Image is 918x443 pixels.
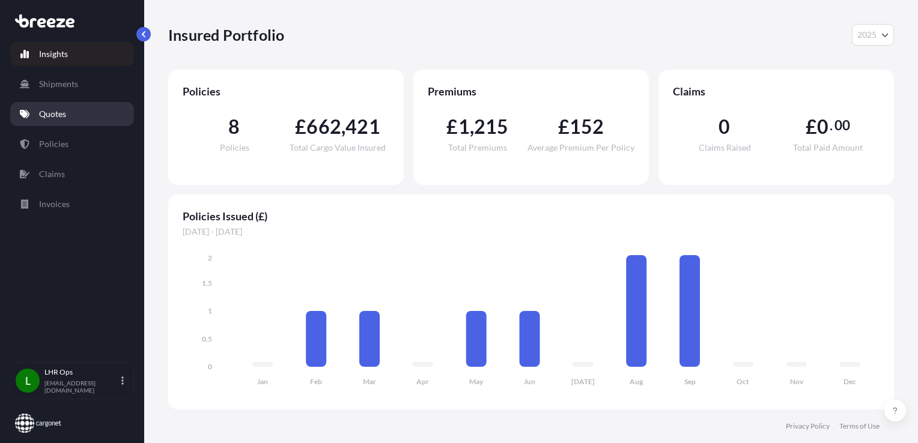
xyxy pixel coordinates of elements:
span: Premiums [428,84,634,98]
p: Shipments [39,78,78,90]
span: 215 [474,117,509,136]
span: 662 [306,117,341,136]
button: Year Selector [852,24,894,46]
a: Terms of Use [839,421,880,431]
span: Claims Raised [699,143,751,152]
tspan: 1.5 [202,279,212,288]
tspan: 0 [208,362,212,371]
p: Insured Portfolio [168,25,284,44]
tspan: Nov [790,377,804,386]
p: Insights [39,48,68,60]
span: Average Premium Per Policy [527,143,634,152]
p: Invoices [39,198,70,210]
span: 8 [228,117,240,136]
span: Policies [220,143,249,152]
p: LHR Ops [44,367,119,377]
p: Quotes [39,108,66,120]
tspan: Oct [737,377,749,386]
a: Claims [10,162,134,186]
span: Total Paid Amount [793,143,863,152]
tspan: Jan [257,377,268,386]
a: Privacy Policy [786,421,830,431]
tspan: Dec [844,377,856,386]
p: [EMAIL_ADDRESS][DOMAIN_NAME] [44,379,119,394]
span: 0 [719,117,730,136]
tspan: Apr [416,377,429,386]
tspan: [DATE] [571,377,595,386]
tspan: Feb [310,377,322,386]
a: Shipments [10,72,134,96]
span: L [25,375,31,387]
tspan: Aug [630,377,643,386]
tspan: 1 [208,306,212,315]
span: 421 [345,117,380,136]
span: 1 [458,117,470,136]
a: Policies [10,132,134,156]
span: , [341,117,345,136]
tspan: 0.5 [202,334,212,343]
span: £ [295,117,306,136]
a: Invoices [10,192,134,216]
tspan: Mar [363,377,376,386]
span: £ [806,117,817,136]
span: Total Cargo Value Insured [290,143,386,152]
span: Policies [183,84,389,98]
span: 152 [570,117,604,136]
p: Policies [39,138,68,150]
a: Insights [10,42,134,66]
img: organization-logo [15,414,61,433]
p: Claims [39,168,65,180]
span: £ [558,117,570,136]
tspan: Jun [524,377,535,386]
span: Total Premiums [448,143,507,152]
a: Quotes [10,102,134,126]
span: Policies Issued (£) [183,209,880,223]
tspan: 2 [208,253,212,262]
span: . [830,121,833,130]
span: 00 [834,121,850,130]
span: 0 [817,117,828,136]
span: , [470,117,474,136]
span: £ [446,117,458,136]
span: Claims [673,84,880,98]
span: [DATE] - [DATE] [183,226,880,238]
tspan: May [469,377,484,386]
tspan: Sep [684,377,696,386]
span: 2025 [857,29,877,41]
